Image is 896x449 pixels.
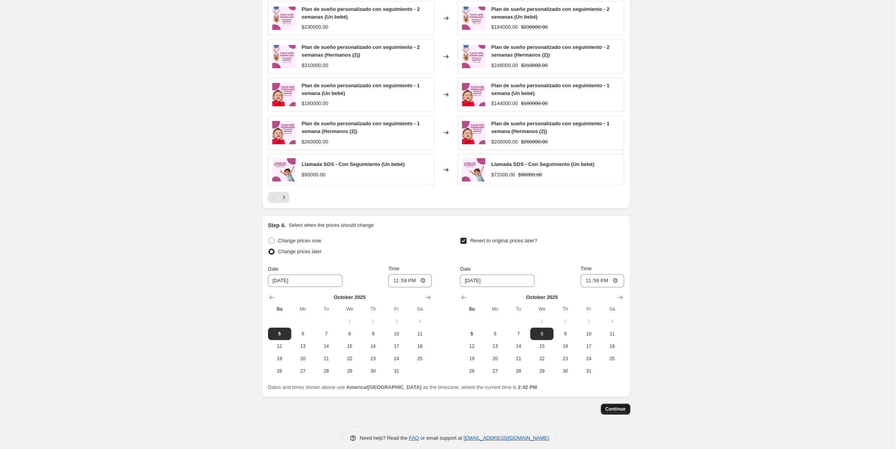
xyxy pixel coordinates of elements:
[388,356,405,362] span: 24
[463,343,480,349] span: 12
[338,315,361,328] button: Wednesday October 1 2025
[385,352,408,365] button: Friday October 24 2025
[580,318,597,325] span: 3
[271,356,288,362] span: 19
[557,318,574,325] span: 2
[388,343,405,349] span: 17
[577,315,600,328] button: Friday October 3 2025
[600,352,624,365] button: Saturday October 25 2025
[385,303,408,315] th: Friday
[338,340,361,352] button: Wednesday October 15 2025
[385,340,408,352] button: Friday October 17 2025
[510,356,527,362] span: 21
[557,368,574,374] span: 30
[521,62,548,69] strike: $310000.00
[518,171,542,179] strike: $90000.00
[557,331,574,337] span: 9
[365,331,382,337] span: 9
[577,340,600,352] button: Friday October 17 2025
[411,306,428,312] span: Sa
[268,221,286,229] h2: Step 4.
[411,343,428,349] span: 18
[291,340,315,352] button: Monday October 13 2025
[518,384,537,390] b: 2:42 PM
[604,356,621,362] span: 25
[272,121,296,144] img: WhatsAppImage2025-07-28at13.39.48_610cfee2_80x.jpg
[507,303,530,315] th: Tuesday
[318,331,335,337] span: 7
[491,121,610,134] span: Plan de sueño personalizado con seguimiento - 1 semana (Hermanos (2))
[315,365,338,377] button: Tuesday October 28 2025
[272,7,296,30] img: WhatsAppImage2025-07-28at13.39.48_c828c263_80x.jpg
[362,328,385,340] button: Thursday October 9 2025
[484,328,507,340] button: Monday October 6 2025
[462,45,485,68] img: WhatsAppImage2025-07-28at13.39.48_c828c263_80x.jpg
[491,6,610,20] span: Plan de sueño personalizado con seguimiento - 2 semanas (Un bebé)
[600,328,624,340] button: Saturday October 11 2025
[268,275,342,287] input: 10/5/2025
[507,328,530,340] button: Tuesday October 7 2025
[385,328,408,340] button: Friday October 10 2025
[362,352,385,365] button: Thursday October 23 2025
[302,23,329,31] div: $230000.00
[491,62,518,69] div: $248000.00
[388,368,405,374] span: 31
[530,315,554,328] button: Wednesday October 1 2025
[271,368,288,374] span: 26
[533,368,550,374] span: 29
[408,328,431,340] button: Saturday October 11 2025
[411,331,428,337] span: 11
[362,340,385,352] button: Thursday October 16 2025
[557,306,574,312] span: Th
[294,356,311,362] span: 20
[278,249,322,254] span: Change prices later
[533,343,550,349] span: 15
[302,171,325,179] div: $90000.00
[315,328,338,340] button: Tuesday October 7 2025
[507,352,530,365] button: Tuesday October 21 2025
[530,340,554,352] button: Wednesday October 15 2025
[272,83,296,106] img: WhatsAppImage2025-07-28at13.39.48_610cfee2_80x.jpg
[580,368,597,374] span: 31
[318,368,335,374] span: 28
[530,328,554,340] button: Wednesday October 8 2025
[491,23,518,31] div: $184000.00
[554,340,577,352] button: Thursday October 16 2025
[318,356,335,362] span: 21
[365,356,382,362] span: 23
[464,435,549,441] a: [EMAIL_ADDRESS][DOMAIN_NAME]
[604,343,621,349] span: 18
[487,331,504,337] span: 6
[388,274,432,287] input: 12:00
[615,292,626,303] button: Show next month, November 2025
[388,266,399,271] span: Time
[318,306,335,312] span: Tu
[484,352,507,365] button: Monday October 20 2025
[581,266,592,271] span: Time
[388,306,405,312] span: Fr
[530,365,554,377] button: Wednesday October 29 2025
[580,356,597,362] span: 24
[268,352,291,365] button: Sunday October 19 2025
[491,83,610,96] span: Plan de sueño personalizado con seguimiento - 1 semana (Un bebé)
[604,306,621,312] span: Sa
[507,340,530,352] button: Tuesday October 14 2025
[484,303,507,315] th: Monday
[272,45,296,68] img: WhatsAppImage2025-07-28at13.39.48_c828c263_80x.jpg
[604,331,621,337] span: 11
[507,365,530,377] button: Tuesday October 28 2025
[554,328,577,340] button: Thursday October 9 2025
[291,352,315,365] button: Monday October 20 2025
[554,365,577,377] button: Thursday October 30 2025
[338,328,361,340] button: Wednesday October 8 2025
[268,266,278,272] span: Date
[409,435,419,441] a: FAQ
[460,328,483,340] button: Today Sunday October 5 2025
[601,404,630,414] button: Continue
[302,83,420,96] span: Plan de sueño personalizado con seguimiento - 1 semana (Un bebé)
[462,158,485,181] img: WhatsAppImage2025-07-28at13.39.48_870247e1_80x.jpg
[338,352,361,365] button: Wednesday October 22 2025
[533,306,550,312] span: We
[266,292,277,303] button: Show previous month, September 2025
[385,315,408,328] button: Friday October 3 2025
